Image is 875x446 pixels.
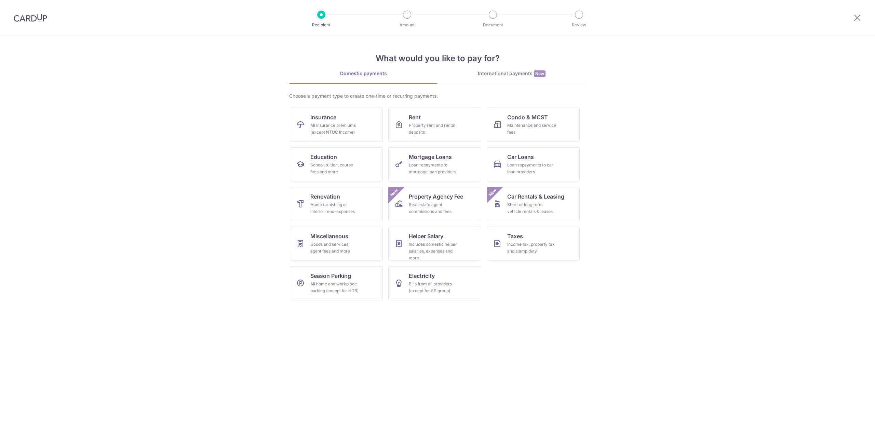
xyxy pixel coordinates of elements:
span: Rent [409,113,421,121]
span: Mortgage Loans [409,153,452,161]
a: RentProperty rent and rental deposits [388,108,481,142]
span: Insurance [310,113,336,121]
p: Document [468,22,518,28]
a: Condo & MCSTMaintenance and service fees [487,108,580,142]
span: Condo & MCST [507,113,548,121]
div: All insurance premiums (except NTUC Income) [310,122,360,136]
span: Car Rentals & Leasing [507,192,564,201]
span: Education [310,153,337,161]
a: Helper SalaryIncludes domestic helper salaries, expenses and more [388,227,481,261]
span: Season Parking [310,272,351,280]
div: International payments [437,70,586,77]
span: Helper Salary [409,232,443,240]
p: Amount [382,22,432,28]
a: InsuranceAll insurance premiums (except NTUC Income) [290,108,383,142]
a: MiscellaneousGoods and services, agent fees and more [290,227,383,261]
img: CardUp [14,14,47,22]
a: EducationSchool, tuition, course fees and more [290,147,383,181]
div: Income tax, property tax and stamp duty [507,241,556,255]
span: New [389,187,400,198]
h4: What would you like to pay for? [289,52,586,65]
div: Choose a payment type to create one-time or recurring payments. [289,93,586,99]
div: Includes domestic helper salaries, expenses and more [409,241,458,261]
div: Real estate agent commissions and fees [409,201,458,215]
p: Recipient [296,22,347,28]
div: Loan repayments to mortgage loan providers [409,162,458,175]
span: Property Agency Fee [409,192,463,201]
div: Maintenance and service fees [507,122,556,136]
span: Miscellaneous [310,232,348,240]
div: Goods and services, agent fees and more [310,241,360,255]
div: Short or long‑term vehicle rentals & leases [507,201,556,215]
div: Loan repayments to car loan providers [507,162,556,175]
div: School, tuition, course fees and more [310,162,360,175]
a: RenovationHome furnishing or interior reno-expenses [290,187,383,221]
a: TaxesIncome tax, property tax and stamp duty [487,227,580,261]
div: All home and workplace parking (except for HDB) [310,281,360,294]
a: ElectricityBills from all providers (except for SP group) [388,266,481,300]
div: Home furnishing or interior reno-expenses [310,201,360,215]
span: Taxes [507,232,523,240]
span: Renovation [310,192,340,201]
a: Mortgage LoansLoan repayments to mortgage loan providers [388,147,481,181]
span: Electricity [409,272,435,280]
span: Car Loans [507,153,534,161]
a: Season ParkingAll home and workplace parking (except for HDB) [290,266,383,300]
span: New [487,187,498,198]
span: New [534,70,546,77]
a: Car LoansLoan repayments to car loan providers [487,147,580,181]
div: Domestic payments [289,70,437,77]
a: Car Rentals & LeasingShort or long‑term vehicle rentals & leasesNew [487,187,580,221]
p: Review [554,22,604,28]
div: Property rent and rental deposits [409,122,458,136]
div: Bills from all providers (except for SP group) [409,281,458,294]
a: Property Agency FeeReal estate agent commissions and feesNew [388,187,481,221]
